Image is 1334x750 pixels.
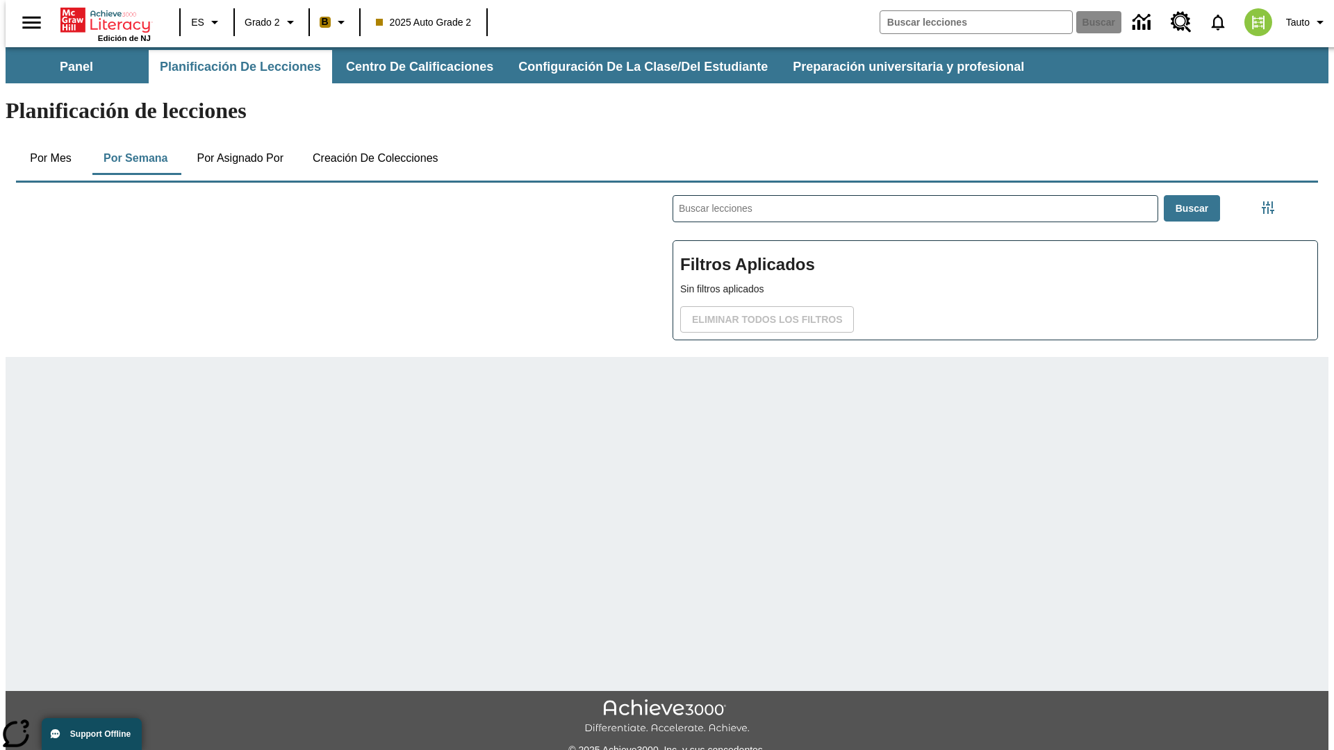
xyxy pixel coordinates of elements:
[1254,194,1282,222] button: Menú lateral de filtros
[6,50,1037,83] div: Subbarra de navegación
[1281,10,1334,35] button: Perfil/Configuración
[1286,15,1310,30] span: Tauto
[191,15,204,30] span: ES
[60,5,151,42] div: Portada
[186,142,295,175] button: Por asignado por
[1162,3,1200,41] a: Centro de recursos, Se abrirá en una pestaña nueva.
[673,240,1318,340] div: Filtros Aplicados
[6,98,1328,124] h1: Planificación de lecciones
[98,34,151,42] span: Edición de NJ
[1244,8,1272,36] img: avatar image
[1236,4,1281,40] button: Escoja un nuevo avatar
[16,142,85,175] button: Por mes
[1124,3,1162,42] a: Centro de información
[782,50,1035,83] button: Preparación universitaria y profesional
[70,729,131,739] span: Support Offline
[245,15,280,30] span: Grado 2
[7,50,146,83] button: Panel
[5,177,661,357] div: Calendario
[1200,4,1236,40] a: Notificaciones
[673,196,1158,222] input: Buscar lecciones
[185,10,229,35] button: Lenguaje: ES, Selecciona un idioma
[661,177,1318,357] div: Buscar
[1164,195,1220,222] button: Buscar
[42,718,142,750] button: Support Offline
[239,10,304,35] button: Grado: Grado 2, Elige un grado
[149,50,332,83] button: Planificación de lecciones
[92,142,179,175] button: Por semana
[335,50,504,83] button: Centro de calificaciones
[376,15,472,30] span: 2025 Auto Grade 2
[507,50,779,83] button: Configuración de la clase/del estudiante
[680,282,1310,297] p: Sin filtros aplicados
[584,699,750,735] img: Achieve3000 Differentiate Accelerate Achieve
[6,47,1328,83] div: Subbarra de navegación
[314,10,355,35] button: Boost El color de la clase es anaranjado claro. Cambiar el color de la clase.
[680,248,1310,282] h2: Filtros Aplicados
[60,6,151,34] a: Portada
[322,13,329,31] span: B
[880,11,1072,33] input: Buscar campo
[11,2,52,43] button: Abrir el menú lateral
[302,142,450,175] button: Creación de colecciones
